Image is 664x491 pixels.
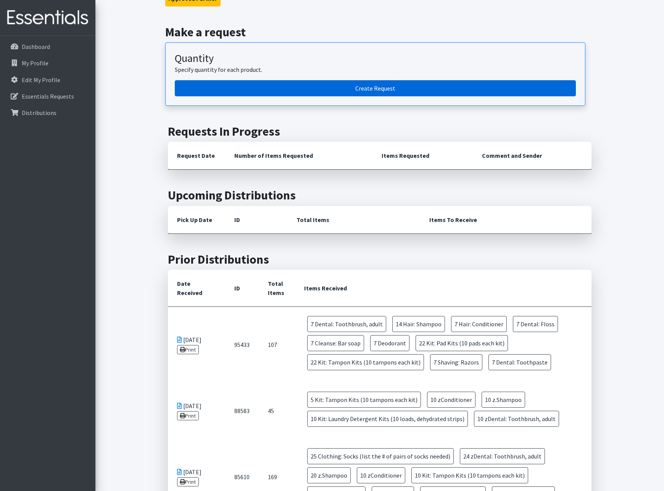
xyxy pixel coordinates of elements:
span: 10 zDental: Toothbrush, adult [474,411,559,427]
a: Create a request by quantity [175,80,576,96]
a: Dashboard [3,39,92,54]
p: Edit My Profile [22,76,60,84]
span: 22 Kit: Pad Kits (10 pads each kit) [416,335,508,351]
span: 10 zConditioner [427,392,475,408]
span: 7 Dental: Floss [513,316,558,332]
h2: Upcoming Distributions [168,188,591,203]
span: 10 Kit: Tampon Kits (10 tampons each kit) [411,467,528,483]
span: 7 Deodorant [370,335,409,351]
p: Specify quantity for each product. [175,65,576,74]
th: Request Date [168,142,225,170]
a: Essentials Requests [3,89,92,104]
p: Essentials Requests [22,92,74,100]
span: 25 Clothing: Socks (list the # of pairs of socks needed) [307,448,454,464]
p: Dashboard [22,43,50,50]
th: Pick Up Date [168,206,225,234]
th: Items Received [295,270,591,307]
th: Items To Receive [420,206,591,234]
th: ID [225,206,287,234]
td: 107 [259,307,295,383]
span: 5 Kit: Tampon Kits (10 tampons each kit) [307,392,421,408]
th: Number of Items Requested [225,142,372,170]
a: My Profile [3,55,92,71]
span: 7 Hair: Conditioner [451,316,507,332]
span: 10 Kit: Laundry Detergent Kits (10 loads, dehydrated strips) [307,411,468,427]
th: Date Received [168,270,225,307]
span: 14 Hair: Shampoo [392,316,445,332]
td: 88583 [225,382,259,439]
span: 7 Dental: Toothpaste [488,354,551,370]
td: [DATE] [168,307,225,383]
span: 22 Kit: Tampon Kits (10 tampons each kit) [307,354,424,370]
th: Comment and Sender [473,142,591,170]
p: My Profile [22,59,48,67]
th: Items Requested [372,142,473,170]
span: 7 Cleanse: Bar soap [307,335,364,351]
a: Print [177,411,199,420]
span: 10 z.Shampoo [482,392,525,408]
span: 10 zConditioner [357,467,405,483]
a: Edit My Profile [3,72,92,88]
th: ID [225,270,259,307]
span: 7 Dental: Toothbrush, adult [307,316,386,332]
td: 95433 [225,307,259,383]
td: 45 [259,382,295,439]
td: [DATE] [168,382,225,439]
a: Print [177,477,199,486]
h2: Requests In Progress [168,124,591,139]
img: HumanEssentials [3,5,92,31]
h2: Make a request [165,25,595,39]
span: 24 zDental: Toothbrush, adult [460,448,545,464]
a: Distributions [3,105,92,120]
a: Print [177,345,199,354]
span: 20 z.Shampoo [307,467,351,483]
th: Total Items [287,206,420,234]
span: 7 Shaving: Razors [430,354,482,370]
h3: Quantity [175,52,576,65]
p: Distributions [22,109,56,117]
th: Total Items [259,270,295,307]
h2: Prior Distributions [168,252,591,267]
